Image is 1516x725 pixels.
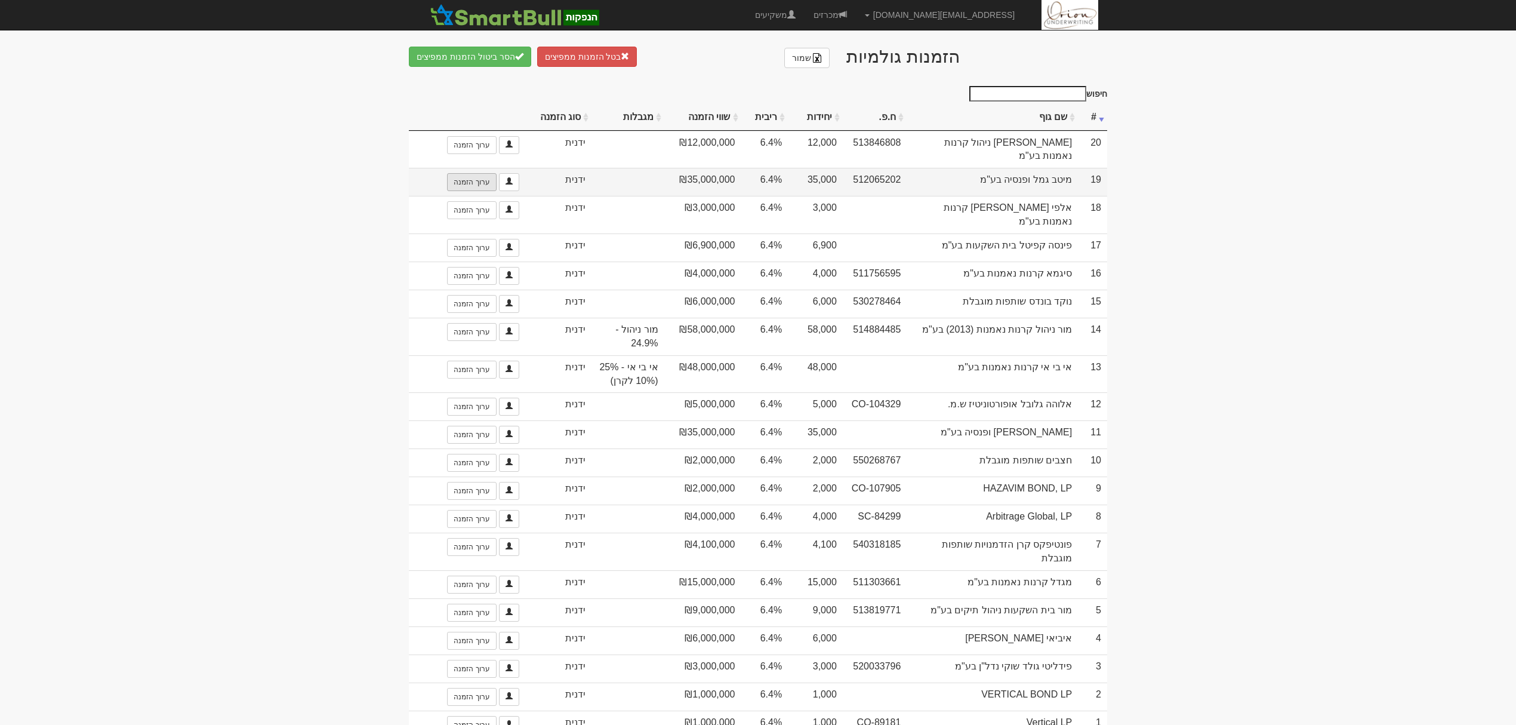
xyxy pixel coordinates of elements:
[447,361,496,379] a: ערוך הזמנה
[907,683,1078,711] td: VERTICAL BOND LP
[843,505,907,533] td: SC-84299
[843,448,907,477] td: 550268767
[664,533,741,570] td: ₪4,100,000
[664,131,741,168] td: ₪12,000,000
[788,448,843,477] td: 2,000
[843,262,907,290] td: 511756595
[788,105,843,131] th: יחידות: activate to sort column ascending
[843,318,907,355] td: 514884485
[788,505,843,533] td: 4,000
[843,168,907,196] td: 512065202
[664,448,741,477] td: ₪2,000,000
[664,168,741,196] td: ₪35,000,000
[447,295,496,313] a: ערוך הזמנה
[447,538,496,556] a: ערוך הזמנה
[664,626,741,655] td: ₪6,000,000
[843,131,907,168] td: 513846808
[409,47,1107,68] h2: הזמנות גולמיות
[664,570,741,598] td: ₪15,000,000
[741,318,788,355] td: 6.4%
[741,392,788,420] td: 6.4%
[788,683,843,711] td: 1,000
[741,598,788,626] td: 6.4%
[788,420,843,448] td: 35,000
[525,533,591,570] td: ידנית
[597,374,658,388] span: (10% לקרן)
[788,355,843,393] td: 48,000
[907,505,1078,533] td: Arbitrage Global, LP
[525,131,591,168] td: ידנית
[525,168,591,196] td: ידנית
[447,632,496,650] a: ערוך הזמנה
[664,655,741,683] td: ₪3,000,000
[788,477,843,505] td: 2,000
[741,131,788,168] td: 6.4%
[843,533,907,570] td: 540318185
[788,196,843,234] td: 3,000
[907,626,1078,655] td: איביאי [PERSON_NAME]
[843,105,907,131] th: ח.פ.: activate to sort column ascending
[741,655,788,683] td: 6.4%
[843,598,907,626] td: 513819771
[664,234,741,262] td: ₪6,900,000
[1078,477,1107,505] td: 9
[664,318,741,355] td: ₪58,000,000
[741,355,788,393] td: 6.4%
[741,196,788,234] td: 6.4%
[525,318,591,355] td: ידנית
[664,355,741,393] td: ₪48,000,000
[525,477,591,505] td: ידנית
[907,131,1078,168] td: [PERSON_NAME] ניהול קרנות נאמנות בע"מ
[537,47,637,67] button: בטל הזמנות ממפיצים
[788,290,843,318] td: 6,000
[525,196,591,234] td: ידנית
[907,168,1078,196] td: מיטב גמל ופנסיה בע"מ
[969,86,1086,102] input: חיפוש
[907,355,1078,393] td: אי בי אי קרנות נאמנות בע"מ
[664,392,741,420] td: ₪5,000,000
[1078,168,1107,196] td: 19
[843,477,907,505] td: CO-107905
[907,533,1078,570] td: פונטיפקס קרן הזדמנויות שותפות מוגבלת
[664,262,741,290] td: ₪4,000,000
[525,105,591,131] th: סוג הזמנה: activate to sort column ascending
[447,398,496,416] a: ערוך הזמנה
[525,626,591,655] td: ידנית
[664,290,741,318] td: ₪6,000,000
[1078,234,1107,262] td: 17
[1078,598,1107,626] td: 5
[1078,318,1107,355] td: 14
[788,533,843,570] td: 4,100
[1078,655,1107,683] td: 3
[788,392,843,420] td: 5,000
[664,420,741,448] td: ₪35,000,000
[788,234,843,262] td: 6,900
[447,688,496,706] a: ערוך הזמנה
[1078,626,1107,655] td: 4
[907,105,1078,131] th: שם גוף: activate to sort column ascending
[843,392,907,420] td: CO-104329
[788,598,843,626] td: 9,000
[525,570,591,598] td: ידנית
[447,576,496,594] a: ערוך הזמנה
[1078,290,1107,318] td: 15
[1078,196,1107,234] td: 18
[1078,683,1107,711] td: 2
[664,683,741,711] td: ₪1,000,000
[741,105,788,131] th: ריבית: activate to sort column ascending
[741,448,788,477] td: 6.4%
[907,570,1078,598] td: מגדל קרנות נאמנות בע"מ
[664,477,741,505] td: ₪2,000,000
[525,262,591,290] td: ידנית
[784,48,830,68] a: שמור
[1078,505,1107,533] td: 8
[664,505,741,533] td: ₪4,000,000
[525,355,591,393] td: ידנית
[1078,262,1107,290] td: 16
[664,598,741,626] td: ₪9,000,000
[907,448,1078,477] td: חצבים שותפות מוגבלת
[525,655,591,683] td: ידנית
[741,477,788,505] td: 6.4%
[525,598,591,626] td: ידנית
[907,598,1078,626] td: מור בית השקעות ניהול תיקים בע"מ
